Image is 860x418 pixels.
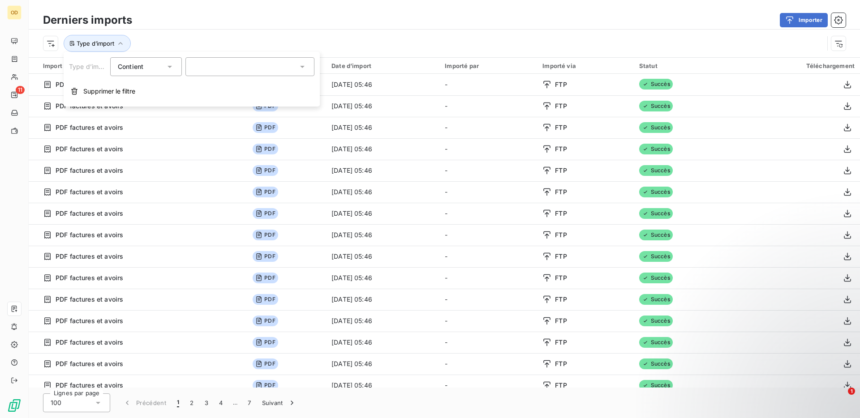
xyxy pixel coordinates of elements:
[439,375,537,396] td: -
[639,62,725,69] div: Statut
[439,332,537,353] td: -
[439,353,537,375] td: -
[56,188,123,196] span: PDF factures et avoirs
[253,165,278,176] span: PDF
[639,208,673,219] span: Succès
[326,160,439,181] td: [DATE] 05:46
[555,381,567,390] span: FTP
[542,62,628,69] div: Importé via
[56,209,123,218] span: PDF factures et avoirs
[555,188,567,196] span: FTP
[555,80,567,89] span: FTP
[326,267,439,289] td: [DATE] 05:46
[51,398,61,407] span: 100
[639,230,673,240] span: Succès
[555,295,567,304] span: FTP
[326,332,439,353] td: [DATE] 05:46
[253,316,278,326] span: PDF
[56,381,123,390] span: PDF factures et avoirs
[830,388,851,409] iframe: Intercom live chat
[639,144,673,154] span: Succès
[118,63,143,70] span: Contient
[228,396,242,410] span: …
[736,62,855,69] div: Téléchargement
[555,209,567,218] span: FTP
[214,393,228,412] button: 4
[253,273,278,283] span: PDF
[185,393,199,412] button: 2
[439,181,537,203] td: -
[326,117,439,138] td: [DATE] 05:46
[439,267,537,289] td: -
[16,86,25,94] span: 11
[326,310,439,332] td: [DATE] 05:46
[555,273,567,282] span: FTP
[639,79,673,90] span: Succès
[326,74,439,95] td: [DATE] 05:46
[439,203,537,224] td: -
[439,117,537,138] td: -
[555,316,567,325] span: FTP
[43,62,242,70] div: Import
[326,289,439,310] td: [DATE] 05:46
[253,144,278,154] span: PDF
[253,208,278,219] span: PDF
[326,375,439,396] td: [DATE] 05:46
[639,187,673,197] span: Succès
[555,123,567,132] span: FTP
[681,331,860,394] iframe: Intercom notifications message
[326,138,439,160] td: [DATE] 05:46
[56,102,123,111] span: PDF factures et avoirs
[77,40,114,47] span: Type d’import
[199,393,214,412] button: 3
[639,165,673,176] span: Succès
[69,63,111,70] span: Type d’import
[56,338,123,347] span: PDF factures et avoirs
[56,273,123,282] span: PDF factures et avoirs
[326,181,439,203] td: [DATE] 05:46
[253,294,278,305] span: PDF
[56,80,123,89] span: PDF factures et avoirs
[331,62,434,69] div: Date d’import
[555,338,567,347] span: FTP
[117,393,172,412] button: Précédent
[253,251,278,262] span: PDF
[326,203,439,224] td: [DATE] 05:46
[555,359,567,368] span: FTP
[7,5,21,20] div: OD
[439,95,537,117] td: -
[439,289,537,310] td: -
[439,310,537,332] td: -
[848,388,855,395] span: 1
[253,337,278,348] span: PDF
[83,87,135,96] span: Supprimer le filtre
[56,166,123,175] span: PDF factures et avoirs
[257,393,302,412] button: Suivant
[56,316,123,325] span: PDF factures et avoirs
[64,81,320,101] button: Supprimer le filtre
[555,252,567,261] span: FTP
[639,380,673,391] span: Succès
[639,273,673,283] span: Succès
[439,138,537,160] td: -
[56,230,123,239] span: PDF factures et avoirs
[439,160,537,181] td: -
[555,230,567,239] span: FTP
[639,337,673,348] span: Succès
[639,294,673,305] span: Succès
[780,13,828,27] button: Importer
[639,101,673,111] span: Succès
[326,95,439,117] td: [DATE] 05:46
[172,393,185,412] button: 1
[439,224,537,246] td: -
[56,145,123,154] span: PDF factures et avoirs
[555,145,567,154] span: FTP
[253,122,278,133] span: PDF
[253,187,278,197] span: PDF
[56,252,123,261] span: PDF factures et avoirs
[439,74,537,95] td: -
[253,358,278,369] span: PDF
[639,316,673,326] span: Succès
[639,122,673,133] span: Succès
[56,359,123,368] span: PDF factures et avoirs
